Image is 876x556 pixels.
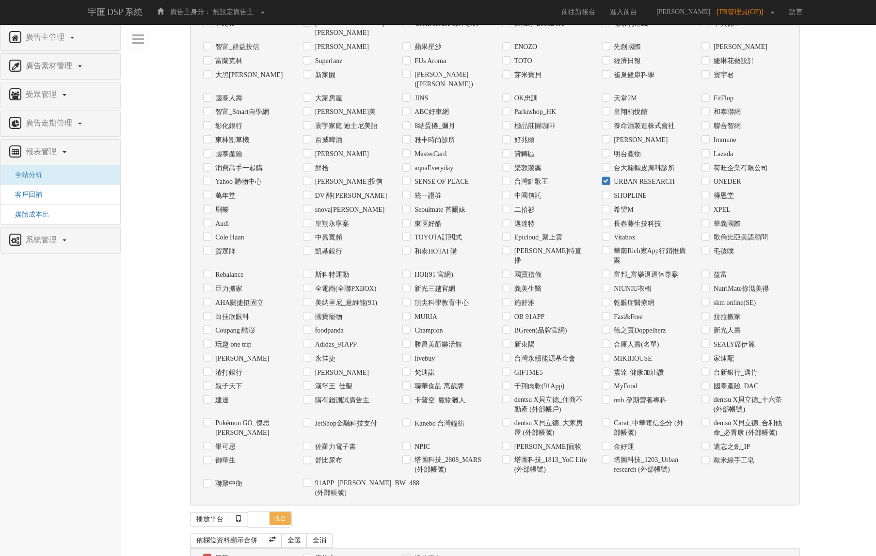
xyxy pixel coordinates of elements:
[313,191,387,201] label: DV 醇[PERSON_NAME]
[612,42,641,52] label: 先創國際
[512,395,588,414] label: dentsu X貝立德_住商不動產 (外部帳戶)
[711,298,756,308] label: skm online(SE)
[711,395,787,414] label: dentsu X貝立德_十六茶 (外部帳號)
[711,247,734,256] label: 毛孩噗
[213,284,242,294] label: 巨力搬家
[412,149,446,159] label: MasterCard
[412,396,465,405] label: 卡普空_魔物獵人
[213,442,236,452] label: 畢可思
[8,116,113,131] a: 廣告走期管理
[412,270,453,280] label: HOI(91 官網)
[512,442,582,452] label: [PERSON_NAME]寵物
[313,177,382,187] label: [PERSON_NAME]投信
[313,284,377,294] label: 全電商(全聯PXBOX)
[8,30,113,46] a: 廣告主管理
[313,121,378,131] label: 寰宇家庭 迪士尼美語
[412,368,435,378] label: 梵迪諾
[313,354,335,364] label: 永佳捷
[612,270,679,280] label: 富邦_富樂退退休專案
[8,211,49,218] span: 媒體成本比
[711,354,734,364] label: 家速配
[711,381,759,391] label: 國泰產險_DAC
[270,512,291,525] span: 收合
[313,107,376,117] label: [PERSON_NAME]美
[8,144,113,160] a: 報表管理
[213,205,229,215] label: 刷樂
[213,298,264,308] label: AHA關捷挺固立
[612,177,675,187] label: URBAN RESEARCH
[512,284,542,294] label: 義美生醫
[313,368,369,378] label: [PERSON_NAME]
[412,163,453,173] label: aquaEveryday
[313,270,349,280] label: 斯科特運動
[213,163,263,173] label: 消費高手一起購
[512,340,535,349] label: 新東陽
[23,236,62,244] span: 系統管理
[612,246,687,266] label: 華南Rich家App行銷推廣案
[512,135,535,145] label: 好兆頭
[213,381,242,391] label: 親子天下
[213,479,242,489] label: 聯聚中衡
[512,121,555,131] label: 極品莊園咖啡
[612,205,634,215] label: 希望M
[213,456,236,466] label: 御華生
[313,326,344,335] label: foodpanda
[711,94,733,103] label: FitFlop
[512,381,564,391] label: 千翔肉乾(91App)
[512,219,535,229] label: 邁達特
[213,396,229,405] label: 建達
[213,233,244,242] label: Cole Haan
[512,94,538,103] label: OK忠訓
[412,121,455,131] label: 8結蛋捲_彌月
[313,381,352,391] label: 漢堡王_佳聖
[612,219,662,229] label: 長春藤生技科技
[8,59,113,74] a: 廣告素材管理
[612,340,659,349] label: 合庫人壽(名單)
[711,163,768,173] label: 荷旺企業有限公司
[313,247,342,256] label: 凱基銀行
[412,135,455,145] label: 雅丰時尚診所
[213,270,243,280] label: Rebalance
[412,94,428,103] label: JINS
[412,381,464,391] label: 聯華食品 萬歲牌
[8,171,42,178] a: 全站分析
[8,191,42,198] a: 客戶回補
[512,42,537,52] label: ENOZO
[213,354,269,364] label: [PERSON_NAME]
[512,107,556,117] label: Parknshop_HK
[512,70,542,80] label: 芽米寶貝
[412,247,457,256] label: 和泰HOTAI 購
[711,326,741,335] label: 新光人壽
[612,163,675,173] label: 台大翰穎皮膚科診所
[23,90,62,98] span: 受眾管理
[8,87,113,103] a: 受眾管理
[213,70,283,80] label: 大黑[PERSON_NAME]
[213,368,242,378] label: 渣打銀行
[711,340,755,349] label: SEALY席伊麗
[512,312,545,322] label: OB 91APP
[711,418,787,438] label: dentsu X貝立德_合利他命_必胃康 (外部帳號)
[213,121,242,131] label: 彰化銀行
[8,233,113,248] a: 系統管理
[313,18,388,38] label: [GEOGRAPHIC_DATA][PERSON_NAME]
[612,56,641,66] label: 經濟日報
[23,33,69,41] span: 廣告主管理
[412,354,435,364] label: livebuy
[612,233,636,242] label: Vitabox
[512,205,535,215] label: 二拾衫
[512,326,567,335] label: BGreen(品牌官網)
[612,354,653,364] label: MIKIHOUSE
[412,70,488,89] label: [PERSON_NAME]([PERSON_NAME])
[612,121,675,131] label: 養命酒製造株式會社
[313,340,357,349] label: Adidas_91APP
[711,70,734,80] label: 寰宇君
[23,62,77,70] span: 廣告素材管理
[213,56,242,66] label: 富蘭克林
[512,56,532,66] label: TOTO
[313,419,377,429] label: JetShop金融科技支付
[412,177,469,187] label: SENSE ОF PLACE
[412,219,442,229] label: 東區好酷
[313,442,356,452] label: 佐羅力電子書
